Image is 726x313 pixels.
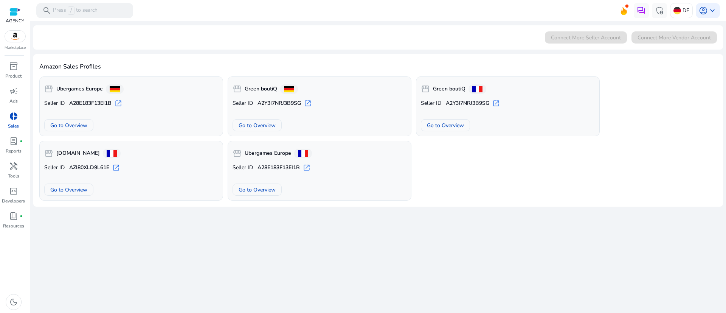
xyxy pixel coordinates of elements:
span: fiber_manual_record [20,140,23,143]
b: A2Y3I7NRJ3B9SG [258,100,301,107]
span: keyboard_arrow_down [708,6,717,15]
b: Ubergames Europe [56,85,103,93]
b: Green boutiQ [245,85,277,93]
p: Sales [8,123,19,129]
button: admin_panel_settings [652,3,667,18]
span: Seller ID [233,100,253,107]
span: campaign [9,87,18,96]
span: open_in_new [303,164,310,171]
button: Go to Overview [421,119,470,131]
span: search [42,6,51,15]
img: de.svg [673,7,681,14]
span: Seller ID [421,100,441,107]
img: amazon.svg [5,31,25,42]
button: Go to Overview [44,119,93,131]
p: Ads [9,98,18,104]
span: Seller ID [44,164,65,171]
span: / [68,6,74,15]
span: code_blocks [9,187,18,196]
span: Seller ID [44,100,65,107]
h4: Amazon Sales Profiles [39,63,717,70]
b: Green boutiQ [433,85,465,93]
b: A28E183F13EI1B [258,164,300,171]
span: open_in_new [112,164,120,171]
b: AZI80XLD9L61E [69,164,109,171]
span: Go to Overview [427,121,464,129]
span: storefront [44,84,53,93]
span: storefront [233,149,242,158]
p: Developers [2,198,25,204]
p: Press to search [53,6,98,15]
button: Go to Overview [233,184,282,196]
p: Reports [6,148,22,154]
span: donut_small [9,112,18,121]
span: Go to Overview [239,121,276,129]
span: Go to Overview [50,186,87,194]
b: A28E183F13EI1B [69,100,112,107]
span: open_in_new [304,100,312,107]
span: Go to Overview [239,186,276,194]
span: storefront [421,84,430,93]
p: AGENCY [6,17,24,24]
button: Go to Overview [233,119,282,131]
span: admin_panel_settings [655,6,664,15]
b: A2Y3I7NRJ3B9SG [446,100,489,107]
span: Go to Overview [50,121,87,129]
span: storefront [44,149,53,158]
span: account_circle [699,6,708,15]
span: lab_profile [9,137,18,146]
span: open_in_new [115,100,122,107]
span: fiber_manual_record [20,215,23,218]
p: Tools [8,173,19,179]
b: [DOMAIN_NAME] [56,149,100,157]
p: Resources [3,223,24,229]
span: book_4 [9,212,18,221]
span: storefront [233,84,242,93]
span: handyman [9,162,18,171]
span: open_in_new [492,100,500,107]
span: dark_mode [9,297,18,307]
p: Product [5,73,22,79]
b: Ubergames Europe [245,149,291,157]
p: DE [683,4,689,17]
span: Seller ID [233,164,253,171]
button: Go to Overview [44,184,93,196]
p: Marketplace [5,45,26,51]
span: inventory_2 [9,62,18,71]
